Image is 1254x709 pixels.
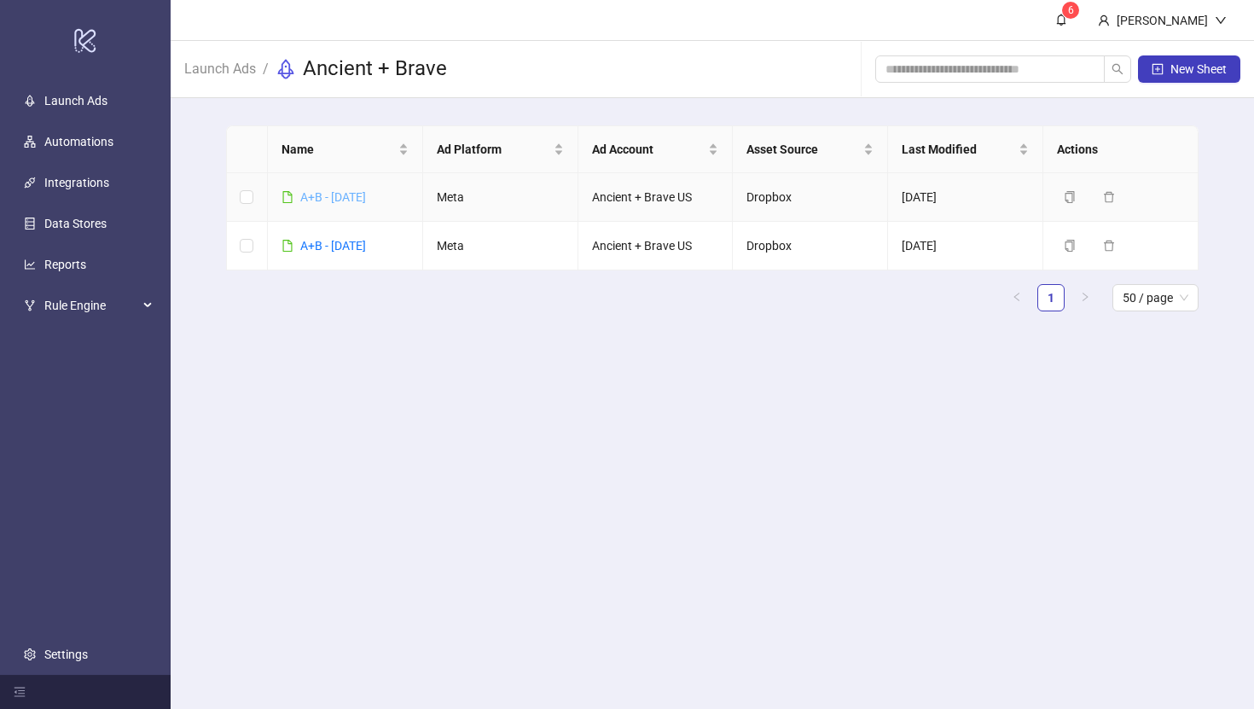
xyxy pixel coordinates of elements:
span: file [282,191,293,203]
span: 50 / page [1123,285,1188,311]
a: Launch Ads [181,58,259,77]
th: Ad Account [578,126,734,173]
span: delete [1103,191,1115,203]
td: Dropbox [733,173,888,222]
td: Meta [423,222,578,270]
a: Settings [44,648,88,661]
th: Last Modified [888,126,1043,173]
span: 6 [1068,4,1074,16]
span: file [282,240,293,252]
td: Meta [423,173,578,222]
a: Automations [44,135,113,148]
a: A+B - [DATE] [300,239,366,253]
span: down [1215,15,1227,26]
button: right [1071,284,1099,311]
span: right [1080,292,1090,302]
button: left [1003,284,1030,311]
th: Name [268,126,423,173]
span: fork [24,299,36,311]
span: user [1098,15,1110,26]
span: Rule Engine [44,288,138,323]
li: / [263,55,269,83]
span: menu-fold [14,686,26,698]
span: left [1012,292,1022,302]
th: Actions [1043,126,1199,173]
li: Next Page [1071,284,1099,311]
span: bell [1055,14,1067,26]
span: search [1112,63,1123,75]
td: Ancient + Brave US [578,222,734,270]
span: copy [1064,240,1076,252]
a: Integrations [44,176,109,189]
button: New Sheet [1138,55,1240,83]
span: Ad Platform [437,140,550,159]
a: A+B - [DATE] [300,190,366,204]
a: Data Stores [44,217,107,230]
li: 1 [1037,284,1065,311]
div: [PERSON_NAME] [1110,11,1215,30]
span: Name [282,140,395,159]
div: Page Size [1112,284,1199,311]
span: rocket [276,59,296,79]
span: delete [1103,240,1115,252]
h3: Ancient + Brave [303,55,447,83]
td: [DATE] [888,222,1043,270]
span: Asset Source [746,140,860,159]
span: copy [1064,191,1076,203]
td: Dropbox [733,222,888,270]
span: New Sheet [1170,62,1227,76]
a: 1 [1038,285,1064,311]
sup: 6 [1062,2,1079,19]
span: Ad Account [592,140,705,159]
li: Previous Page [1003,284,1030,311]
span: plus-square [1152,63,1164,75]
a: Reports [44,258,86,271]
th: Asset Source [733,126,888,173]
a: Launch Ads [44,94,107,108]
td: Ancient + Brave US [578,173,734,222]
th: Ad Platform [423,126,578,173]
span: Last Modified [902,140,1015,159]
td: [DATE] [888,173,1043,222]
